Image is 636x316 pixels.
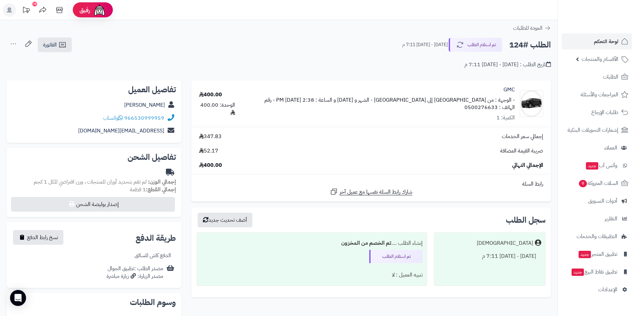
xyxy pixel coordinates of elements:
[11,197,175,212] button: إصدار بوليصة الشحن
[585,161,617,170] span: وآتس آب
[562,282,632,298] a: الإعدادات
[594,37,618,46] span: لوحة التحكم
[136,234,176,242] h2: طريقة الدفع
[264,96,515,112] small: - رقم الهاتف : 0500276633
[10,290,26,306] div: Open Intercom Messenger
[562,69,632,85] a: الطلبات
[603,72,618,82] span: الطلبات
[438,250,541,263] div: [DATE] - [DATE] 7:11 م
[578,179,618,188] span: السلات المتروكة
[199,91,222,99] div: 400.00
[513,24,543,32] span: العودة للطلبات
[477,239,533,247] div: [DEMOGRAPHIC_DATA]
[199,101,235,117] div: الوحدة: 400.00
[562,122,632,138] a: إشعارات التحويلات البنكية
[579,251,591,258] span: جديد
[449,38,502,52] button: تم استلام الطلب
[124,101,165,109] a: [PERSON_NAME]
[34,178,147,186] span: لم تقم بتحديد أوزان للمنتجات ، وزن افتراضي للكل 1 كجم
[562,175,632,191] a: السلات المتروكة9
[107,273,163,280] div: مصدر الزيارة: زيارة مباشرة
[586,162,598,170] span: جديد
[562,211,632,227] a: التقارير
[503,86,515,94] a: GMC
[568,125,618,135] span: إشعارات التحويلات البنكية
[512,162,543,169] span: الإجمالي النهائي
[107,265,163,280] div: مصدر الطلب :تطبيق الجوال
[199,133,222,140] span: 347.83
[12,298,176,306] h2: وسوم الطلبات
[124,114,164,122] a: 966530999959
[194,180,548,188] div: رابط السلة
[146,186,176,194] strong: إجمالي القطع:
[496,114,515,122] div: الكمية: 1
[502,133,543,140] span: إجمالي سعر الخدمات
[38,37,72,52] a: الفاتورة
[135,252,171,259] div: الدفع كاش للسائق
[571,267,617,277] span: تطبيق نقاط البيع
[598,285,617,294] span: الإعدادات
[12,153,176,161] h2: تفاصيل الشحن
[79,6,90,14] span: رفيق
[582,55,618,64] span: الأقسام والمنتجات
[562,193,632,209] a: أدوات التسويق
[581,90,618,99] span: المراجعات والأسئلة
[374,96,515,104] small: - الوجهة : من [GEOGRAPHIC_DATA] إلى [GEOGRAPHIC_DATA]
[562,228,632,244] a: التطبيقات والخدمات
[464,61,551,69] div: تاريخ الطلب : [DATE] - [DATE] 7:11 م
[340,188,412,196] span: شارك رابط السلة نفسها مع عميل آخر
[341,239,391,247] b: تم الخصم من المخزون
[32,2,37,6] div: 10
[276,96,373,104] small: - الشهر و [DATE] و الساعة : 2:38 PM [DATE]
[509,38,551,52] h2: الطلب #124
[506,216,546,224] h3: سجل الطلب
[562,264,632,280] a: تطبيق نقاط البيعجديد
[520,90,543,117] img: 1709046657-WhatsApp%20Image%202024-02-27%20at%206.08.16%20PM-90x90.jpeg
[201,269,422,282] div: تنبيه العميل : لا
[199,147,218,155] span: 52.17
[513,24,551,32] a: العودة للطلبات
[402,41,448,48] small: [DATE] - [DATE] 7:11 م
[605,214,617,223] span: التقارير
[500,147,543,155] span: ضريبة القيمة المضافة
[562,87,632,103] a: المراجعات والأسئلة
[201,237,422,250] div: إنشاء الطلب ....
[562,104,632,120] a: طلبات الإرجاع
[562,157,632,174] a: وآتس آبجديد
[578,249,617,259] span: تطبيق المتجر
[93,3,106,17] img: ai-face.png
[130,186,176,194] small: 1 قطعة
[562,33,632,49] a: لوحة التحكم
[588,196,617,206] span: أدوات التسويق
[148,178,176,186] strong: إجمالي الوزن:
[43,41,57,49] span: الفاتورة
[12,86,176,94] h2: تفاصيل العميل
[78,127,164,135] a: [EMAIL_ADDRESS][DOMAIN_NAME]
[13,230,63,245] button: نسخ رابط الدفع
[330,188,412,196] a: شارك رابط السلة نفسها مع عميل آخر
[591,16,630,30] img: logo-2.png
[103,114,123,122] a: واتساب
[198,213,252,227] button: أضف تحديث جديد
[369,250,423,263] div: تم استلام الطلب
[18,3,34,18] a: تحديثات المنصة
[199,162,222,169] span: 400.00
[27,233,58,241] span: نسخ رابط الدفع
[577,232,617,241] span: التطبيقات والخدمات
[562,246,632,262] a: تطبيق المتجرجديد
[562,140,632,156] a: العملاء
[579,180,587,187] span: 9
[572,269,584,276] span: جديد
[604,143,617,152] span: العملاء
[591,108,618,117] span: طلبات الإرجاع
